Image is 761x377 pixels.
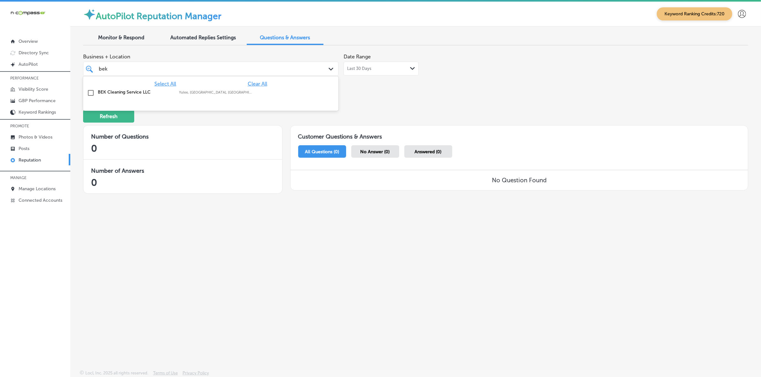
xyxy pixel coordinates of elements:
[91,167,275,174] h3: Number of Answers
[19,109,56,115] p: Keyword Rankings
[19,186,56,192] p: Manage Locations
[83,110,134,123] button: Refresh
[492,177,547,184] h3: No Question Found
[19,62,38,67] p: AutoPilot
[415,149,442,155] span: Answered (0)
[347,66,371,71] span: Last 30 Days
[19,98,56,103] p: GBP Performance
[248,81,267,87] span: Clear All
[91,143,275,154] h2: 0
[19,146,29,151] p: Posts
[361,149,390,155] span: No Answer (0)
[96,11,221,21] label: AutoPilot Reputation Manager
[260,34,310,41] span: Questions & Answers
[19,39,38,44] p: Overview
[91,133,275,140] h3: Number of Questions
[154,81,176,87] span: Select All
[657,7,732,20] span: Keyword Ranking Credits: 720
[19,50,49,56] p: Directory Sync
[179,90,254,94] label: Yulee, FL, USA | Hilliard, FL, USA | Clay County, FL, USA | Duval County, FL, USA | Jacksonville,...
[91,177,275,188] h2: 0
[85,371,148,375] p: Locl, Inc. 2025 all rights reserved.
[10,10,45,16] img: 660ab0bf-5cc7-4cb8-ba1c-48b5ae0f18e60NCTV_CLogo_TV_Black_-500x88.png
[19,134,52,140] p: Photos & Videos
[291,125,748,143] h1: Customer Questions & Answers
[19,198,62,203] p: Connected Accounts
[344,54,371,60] label: Date Range
[98,89,173,95] label: BEK Cleaning Service LLC
[83,8,96,21] img: autopilot-icon
[19,87,48,92] p: Visibility Score
[171,34,236,41] span: Automated Replies Settings
[83,54,338,60] span: Business + Location
[19,157,41,163] p: Reputation
[98,34,145,41] span: Monitor & Respond
[305,149,339,155] span: All Questions (0)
